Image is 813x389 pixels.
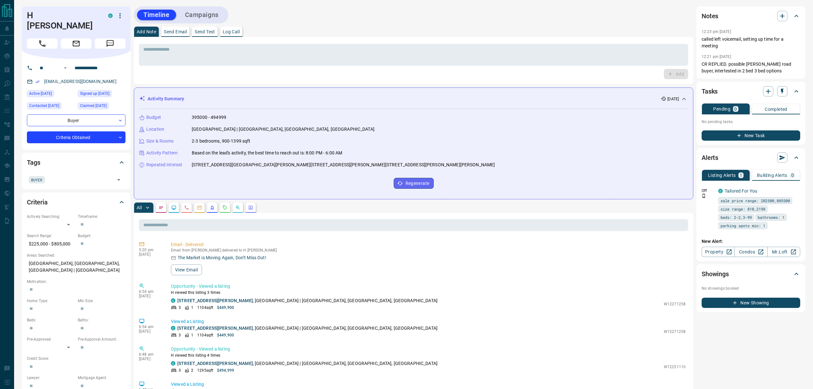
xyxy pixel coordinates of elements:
[137,205,142,210] p: All
[171,283,686,290] p: Opportunity - Viewed a listing
[197,205,202,210] svg: Emails
[702,8,800,24] div: Notes
[171,361,175,366] div: condos.ca
[171,264,202,275] button: View Email
[27,233,75,239] p: Search Range:
[146,114,161,121] p: Budget
[139,93,688,105] div: Activity Summary[DATE]
[61,64,69,72] button: Open
[757,173,787,178] p: Building Alerts
[171,381,686,388] p: Viewed a Listing
[179,305,181,310] p: 3
[78,317,125,323] p: Baths:
[718,189,723,193] div: condos.ca
[217,368,234,373] p: $494,999
[164,29,187,34] p: Send Email
[197,332,213,338] p: 1104 sqft
[222,205,228,210] svg: Requests
[27,10,99,31] h1: H [PERSON_NAME]
[27,239,75,249] p: $225,000 - $805,000
[148,95,184,102] p: Activity Summary
[702,238,800,245] p: New Alert:
[171,346,686,352] p: Opportunity - Viewed a listing
[767,247,800,257] a: Mr.Loft
[171,290,686,295] p: H viewed this listing 3 times
[720,206,765,212] span: size range: 810,2198
[139,252,161,257] p: [DATE]
[765,107,787,112] p: Completed
[178,254,266,261] p: The Market is Moving Again, Don’t Miss Out!
[191,368,193,373] p: 2
[177,298,253,303] a: [STREET_ADDRESS][PERSON_NAME]
[758,214,785,220] span: bathrooms: 1
[702,117,800,127] p: No pending tasks
[702,188,714,194] p: Off
[195,29,215,34] p: Send Text
[139,248,161,252] p: 5:20 pm
[217,332,234,338] p: $449,900
[139,289,161,294] p: 6:54 am
[179,10,225,20] button: Campaigns
[158,205,164,210] svg: Notes
[27,214,75,219] p: Actively Searching:
[664,329,686,335] p: W12271258
[78,90,125,99] div: Mon Jul 28 2025
[791,173,794,178] p: 0
[702,54,731,59] p: 12:21 pm [DATE]
[146,161,182,168] p: Repeated Interest
[139,357,161,361] p: [DATE]
[734,247,767,257] a: Condos
[171,326,175,330] div: condos.ca
[80,90,109,97] span: Signed up [DATE]
[146,138,174,145] p: Size & Rooms
[78,214,125,219] p: Timeframe:
[720,214,752,220] span: beds: 2-2,3-99
[179,368,181,373] p: 3
[27,114,125,126] div: Buyer
[191,332,193,338] p: 1
[114,175,123,184] button: Open
[177,297,438,304] p: , [GEOGRAPHIC_DATA] | [GEOGRAPHIC_DATA], [GEOGRAPHIC_DATA], [GEOGRAPHIC_DATA]
[192,150,342,156] p: Based on the lead's activity, the best time to reach out is: 8:00 PM - 6:00 AM
[192,138,251,145] p: 2-3 bedrooms, 900-1399 sqft
[702,130,800,141] button: New Task
[720,197,790,204] span: sale price range: 202500,885500
[27,197,48,207] h2: Criteria
[171,205,176,210] svg: Lead Browsing Activity
[27,258,125,276] p: [GEOGRAPHIC_DATA], [GEOGRAPHIC_DATA], [GEOGRAPHIC_DATA] | [GEOGRAPHIC_DATA]
[210,205,215,210] svg: Listing Alerts
[139,329,161,334] p: [DATE]
[177,325,438,332] p: , [GEOGRAPHIC_DATA] | [GEOGRAPHIC_DATA], [GEOGRAPHIC_DATA], [GEOGRAPHIC_DATA]
[137,29,156,34] p: Add Note
[27,356,125,361] p: Credit Score:
[27,155,125,170] div: Tags
[78,375,125,381] p: Mortgage Agent:
[27,375,75,381] p: Lawyer:
[171,318,686,325] p: Viewed a Listing
[137,10,176,20] button: Timeline
[146,150,178,156] p: Activity Pattern
[78,102,125,111] div: Sun Aug 03 2025
[702,86,718,96] h2: Tasks
[27,298,75,304] p: Home Type:
[27,317,75,323] p: Beds:
[177,360,438,367] p: , [GEOGRAPHIC_DATA] | [GEOGRAPHIC_DATA], [GEOGRAPHIC_DATA], [GEOGRAPHIC_DATA]
[139,352,161,357] p: 6:48 am
[179,332,181,338] p: 3
[702,29,731,34] p: 12:23 pm [DATE]
[394,178,434,189] button: Regenerate
[27,252,125,258] p: Areas Searched:
[235,205,240,210] svg: Opportunities
[171,248,686,252] p: Email from [PERSON_NAME] delivered to H [PERSON_NAME]
[27,157,40,168] h2: Tags
[177,326,253,331] a: [STREET_ADDRESS][PERSON_NAME]
[708,173,736,178] p: Listing Alerts
[177,361,253,366] a: [STREET_ADDRESS][PERSON_NAME]
[702,61,800,74] p: CR REPLIED. possible [PERSON_NAME] road buyer, intertested in 2 bed 3 bed options
[725,188,757,194] a: Tailored For You
[27,336,75,342] p: Pre-Approved:
[171,241,686,248] p: Email - Delivered
[720,222,765,229] span: parking spots min: 1
[192,126,374,133] p: [GEOGRAPHIC_DATA] | [GEOGRAPHIC_DATA], [GEOGRAPHIC_DATA], [GEOGRAPHIC_DATA]
[664,364,686,370] p: W12251110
